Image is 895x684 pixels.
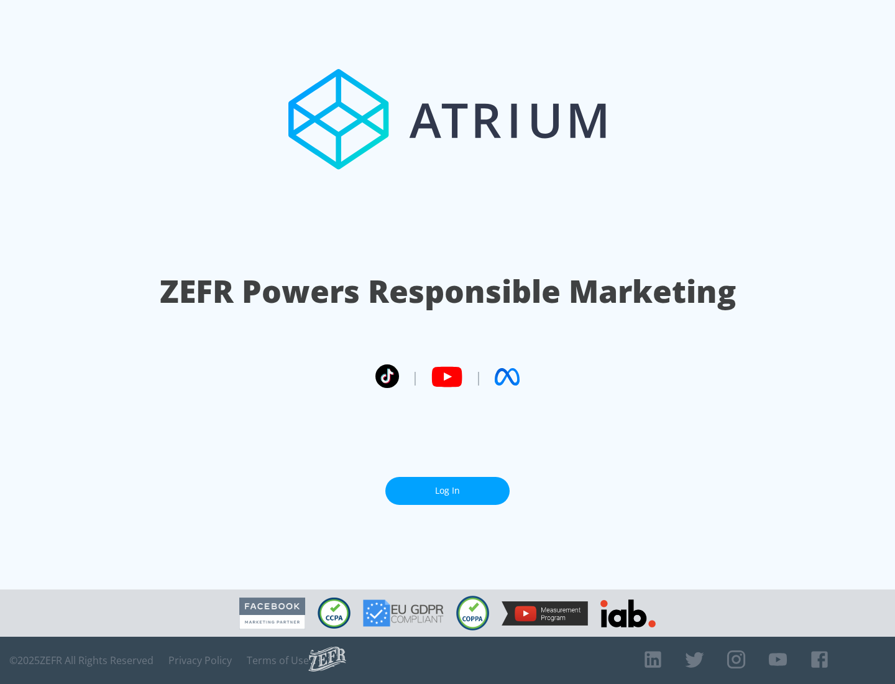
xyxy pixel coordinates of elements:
img: CCPA Compliant [318,598,351,629]
img: YouTube Measurement Program [502,601,588,626]
img: COPPA Compliant [456,596,489,631]
span: | [411,367,419,386]
img: IAB [600,599,656,627]
span: | [475,367,482,386]
img: Facebook Marketing Partner [239,598,305,629]
span: © 2025 ZEFR All Rights Reserved [9,654,154,667]
h1: ZEFR Powers Responsible Marketing [160,270,736,313]
a: Terms of Use [247,654,309,667]
a: Privacy Policy [168,654,232,667]
a: Log In [385,477,510,505]
img: GDPR Compliant [363,599,444,627]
